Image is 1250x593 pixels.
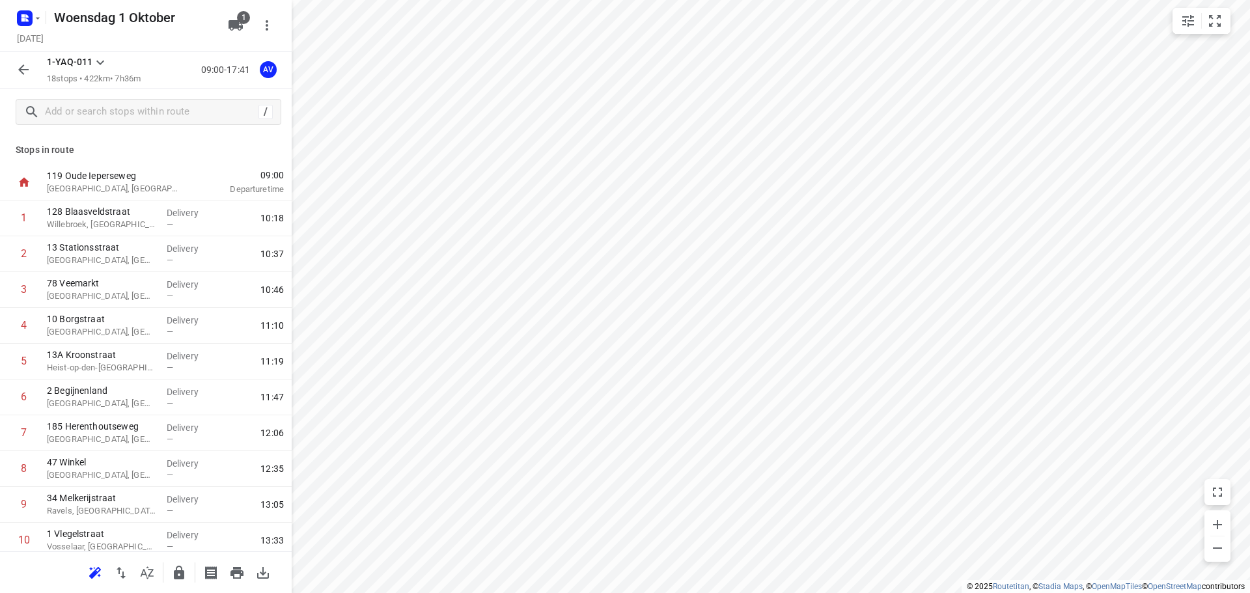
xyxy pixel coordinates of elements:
[260,61,277,78] div: AV
[224,566,250,578] span: Print route
[260,247,284,260] span: 10:37
[108,566,134,578] span: Reverse route
[21,462,27,475] div: 8
[967,582,1245,591] li: © 2025 , © , © © contributors
[167,255,173,265] span: —
[167,542,173,551] span: —
[260,462,284,475] span: 12:35
[47,182,182,195] p: [GEOGRAPHIC_DATA], [GEOGRAPHIC_DATA]
[47,312,156,325] p: 10 Borgstraat
[167,470,173,480] span: —
[223,12,249,38] button: 1
[260,534,284,547] span: 13:33
[167,506,173,516] span: —
[47,433,156,446] p: [GEOGRAPHIC_DATA], [GEOGRAPHIC_DATA]
[258,105,273,119] div: /
[255,63,281,76] span: Assigned to Axel Verzele
[167,242,215,255] p: Delivery
[47,384,156,397] p: 2 Begijnenland
[47,277,156,290] p: 78 Veemarkt
[47,469,156,482] p: [GEOGRAPHIC_DATA], [GEOGRAPHIC_DATA]
[167,278,215,291] p: Delivery
[166,560,192,586] button: Lock route
[47,527,156,540] p: 1 Vlegelstraat
[47,55,92,69] p: 1-YAQ-011
[167,457,215,470] p: Delivery
[1038,582,1083,591] a: Stadia Maps
[167,206,215,219] p: Delivery
[47,348,156,361] p: 13A Kroonstraat
[250,566,276,578] span: Download route
[21,498,27,510] div: 9
[167,327,173,337] span: —
[47,205,156,218] p: 128 Blaasveldstraat
[47,540,156,553] p: Vosselaar, [GEOGRAPHIC_DATA]
[47,169,182,182] p: 119 Oude Ieperseweg
[47,241,156,254] p: 13 Stationsstraat
[21,212,27,224] div: 1
[1173,8,1230,34] div: small contained button group
[255,57,281,83] button: AV
[47,325,156,338] p: [GEOGRAPHIC_DATA], [GEOGRAPHIC_DATA]
[260,212,284,225] span: 10:18
[167,493,215,506] p: Delivery
[1092,582,1142,591] a: OpenMapTiles
[134,566,160,578] span: Sort by time window
[167,434,173,444] span: —
[21,247,27,260] div: 2
[47,504,156,517] p: Ravels, [GEOGRAPHIC_DATA]
[167,363,173,372] span: —
[1175,8,1201,34] button: Map settings
[167,219,173,229] span: —
[993,582,1029,591] a: Routetitan
[47,456,156,469] p: 47 Winkel
[21,391,27,403] div: 6
[12,31,49,46] h5: [DATE]
[47,254,156,267] p: [GEOGRAPHIC_DATA], [GEOGRAPHIC_DATA]
[21,355,27,367] div: 5
[47,73,141,85] p: 18 stops • 422km • 7h36m
[45,102,258,122] input: Add or search stops within route
[260,426,284,439] span: 12:06
[47,290,156,303] p: [GEOGRAPHIC_DATA], [GEOGRAPHIC_DATA]
[198,566,224,578] span: Print shipping labels
[254,12,280,38] button: More
[167,291,173,301] span: —
[21,283,27,296] div: 3
[49,7,217,28] h5: Woensdag 1 Oktober
[47,491,156,504] p: 34 Melkerijstraat
[47,361,156,374] p: Heist-op-den-Berg, Belgium
[260,319,284,332] span: 11:10
[260,283,284,296] span: 10:46
[167,398,173,408] span: —
[260,391,284,404] span: 11:47
[47,218,156,231] p: Willebroek, [GEOGRAPHIC_DATA]
[167,350,215,363] p: Delivery
[21,319,27,331] div: 4
[198,183,284,196] p: Departure time
[21,426,27,439] div: 7
[167,421,215,434] p: Delivery
[82,566,108,578] span: Reoptimize route
[47,397,156,410] p: [GEOGRAPHIC_DATA], [GEOGRAPHIC_DATA]
[18,534,30,546] div: 10
[260,498,284,511] span: 13:05
[167,314,215,327] p: Delivery
[198,169,284,182] span: 09:00
[16,143,276,157] p: Stops in route
[260,355,284,368] span: 11:19
[237,11,250,24] span: 1
[47,420,156,433] p: 185 Herenthoutseweg
[167,529,215,542] p: Delivery
[201,63,255,77] p: 09:00-17:41
[167,385,215,398] p: Delivery
[1148,582,1202,591] a: OpenStreetMap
